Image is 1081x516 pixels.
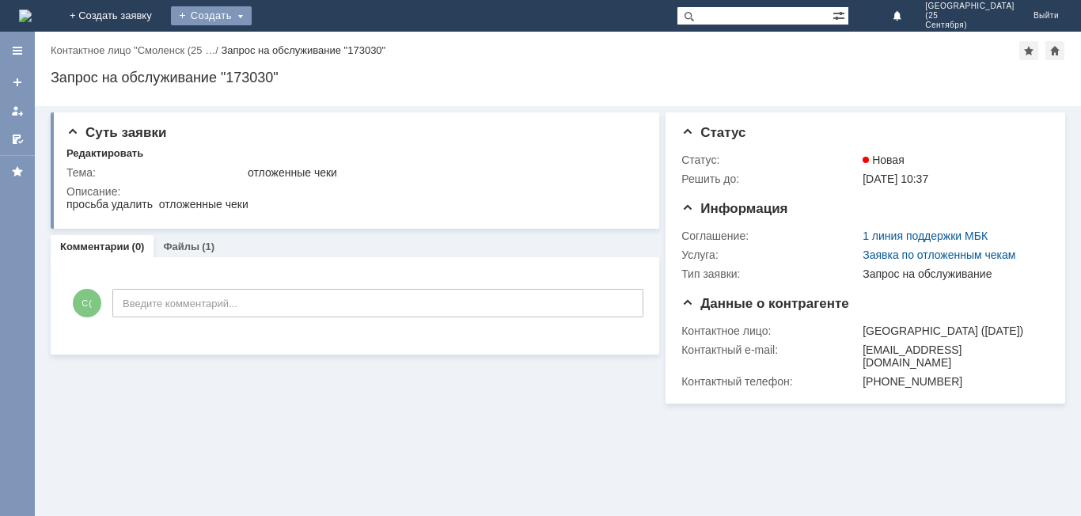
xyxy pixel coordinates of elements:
img: logo [19,9,32,22]
span: [DATE] 10:37 [863,173,928,185]
div: Создать [171,6,252,25]
div: Запрос на обслуживание "173030" [221,44,385,56]
a: Мои заявки [5,98,30,123]
a: 1 линия поддержки МБК [863,230,988,242]
div: / [51,44,221,56]
div: Решить до: [681,173,859,185]
div: Тема: [66,166,245,179]
a: Мои согласования [5,127,30,152]
span: Информация [681,201,787,216]
a: Перейти на домашнюю страницу [19,9,32,22]
div: Контактное лицо: [681,324,859,337]
div: [GEOGRAPHIC_DATA] ([DATE]) [863,324,1042,337]
div: Услуга: [681,249,859,261]
div: (1) [202,241,214,252]
div: Сделать домашней страницей [1045,41,1064,60]
div: отложенные чеки [248,166,638,179]
div: Контактный телефон: [681,375,859,388]
span: (25 [925,11,1015,21]
a: Создать заявку [5,70,30,95]
a: Контактное лицо "Смоленск (25 … [51,44,215,56]
div: Добавить в избранное [1019,41,1038,60]
a: Заявка по отложенным чекам [863,249,1015,261]
div: (0) [132,241,145,252]
span: Суть заявки [66,125,166,140]
div: Тип заявки: [681,267,859,280]
div: Статус: [681,154,859,166]
span: Статус [681,125,745,140]
span: [GEOGRAPHIC_DATA] [925,2,1015,11]
div: Запрос на обслуживание [863,267,1042,280]
span: Расширенный поиск [833,7,848,22]
span: Сентября) [925,21,1015,30]
span: Данные о контрагенте [681,296,849,311]
div: Описание: [66,185,641,198]
div: [PHONE_NUMBER] [863,375,1042,388]
div: Редактировать [66,147,143,160]
a: Комментарии [60,241,130,252]
div: [EMAIL_ADDRESS][DOMAIN_NAME] [863,343,1042,369]
div: Контактный e-mail: [681,343,859,356]
a: Файлы [163,241,199,252]
div: Запрос на обслуживание "173030" [51,70,1065,85]
div: Соглашение: [681,230,859,242]
span: С( [73,289,101,317]
span: Новая [863,154,905,166]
